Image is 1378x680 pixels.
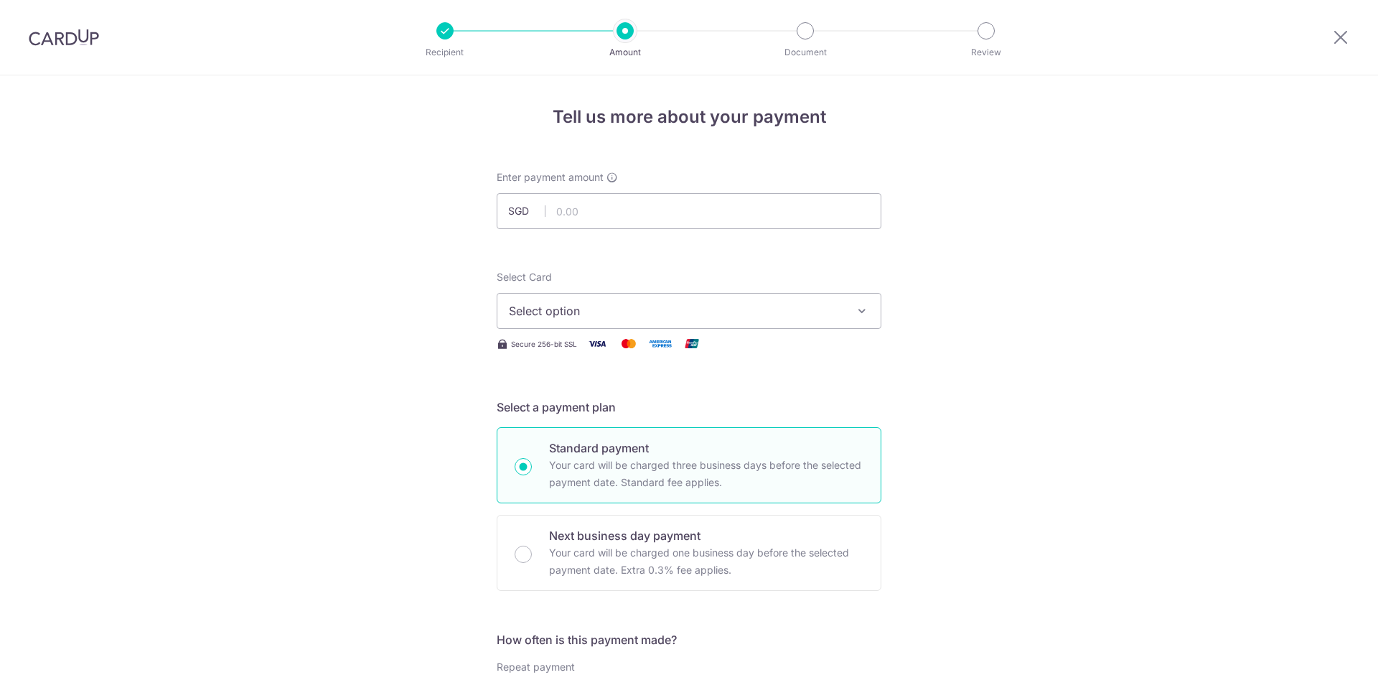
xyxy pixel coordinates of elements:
[646,335,675,353] img: American Express
[497,399,881,416] h5: Select a payment plan
[572,45,678,60] p: Amount
[497,193,881,229] input: 0.00
[549,439,863,457] p: Standard payment
[497,293,881,329] button: Select option
[1288,637,1364,673] iframe: Opens a widget where you can find more information
[614,335,643,353] img: Mastercard
[392,45,498,60] p: Recipient
[752,45,858,60] p: Document
[549,527,863,544] p: Next business day payment
[497,104,881,130] h4: Tell us more about your payment
[509,302,843,320] span: Select option
[933,45,1039,60] p: Review
[549,457,863,491] p: Your card will be charged three business days before the selected payment date. Standard fee appl...
[508,204,545,218] span: SGD
[678,335,706,353] img: Union Pay
[583,335,611,353] img: Visa
[29,29,99,46] img: CardUp
[497,170,604,185] span: Enter payment amount
[497,660,575,674] label: Repeat payment
[497,271,552,283] span: translation missing: en.payables.payment_networks.credit_card.summary.labels.select_card
[549,544,863,579] p: Your card will be charged one business day before the selected payment date. Extra 0.3% fee applies.
[497,631,881,648] h5: How often is this payment made?
[511,338,577,350] span: Secure 256-bit SSL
